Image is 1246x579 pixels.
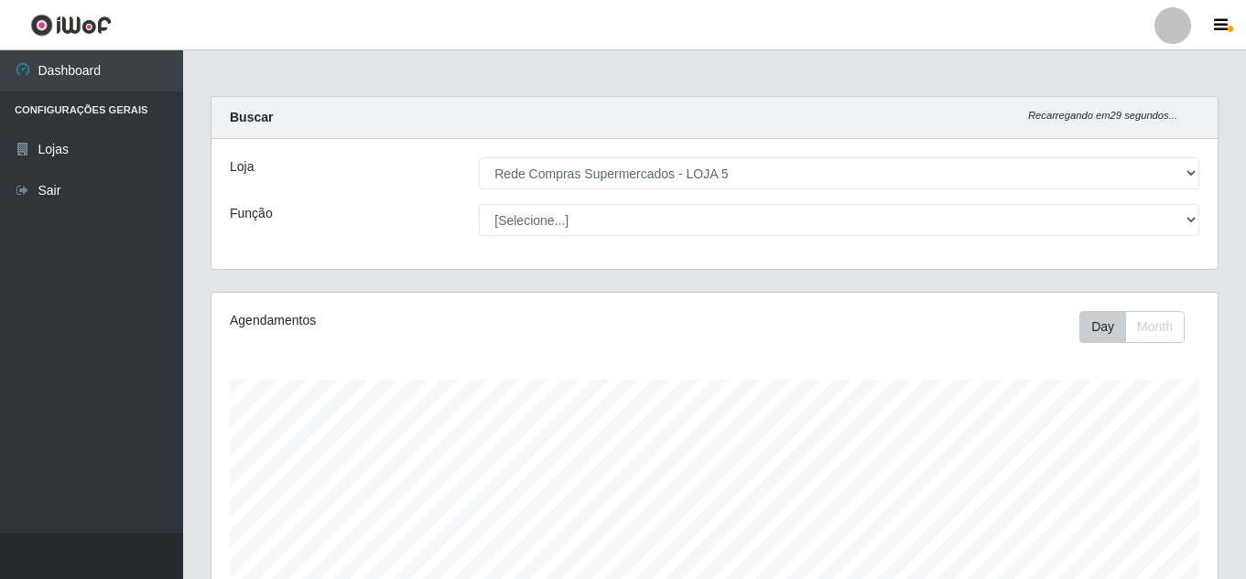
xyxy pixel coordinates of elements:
[30,14,112,37] img: CoreUI Logo
[1079,311,1185,343] div: First group
[1125,311,1185,343] button: Month
[230,311,618,330] div: Agendamentos
[230,157,254,177] label: Loja
[1028,110,1177,121] i: Recarregando em 29 segundos...
[230,204,273,223] label: Função
[230,110,273,124] strong: Buscar
[1079,311,1126,343] button: Day
[1079,311,1199,343] div: Toolbar with button groups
